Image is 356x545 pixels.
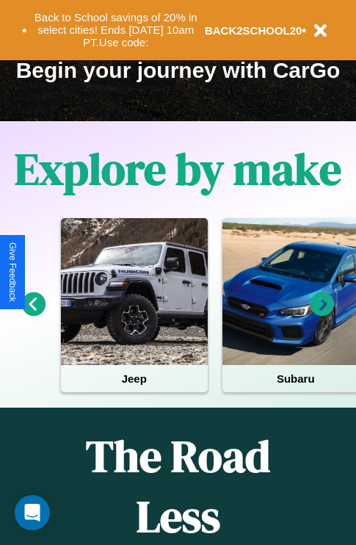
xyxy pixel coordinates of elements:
h1: Explore by make [15,139,341,199]
div: Give Feedback [7,242,18,302]
b: BACK2SCHOOL20 [205,24,302,37]
button: Back to School savings of 20% in select cities! Ends [DATE] 10am PT.Use code: [27,7,205,53]
div: Open Intercom Messenger [15,495,50,530]
h4: Jeep [61,365,208,392]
